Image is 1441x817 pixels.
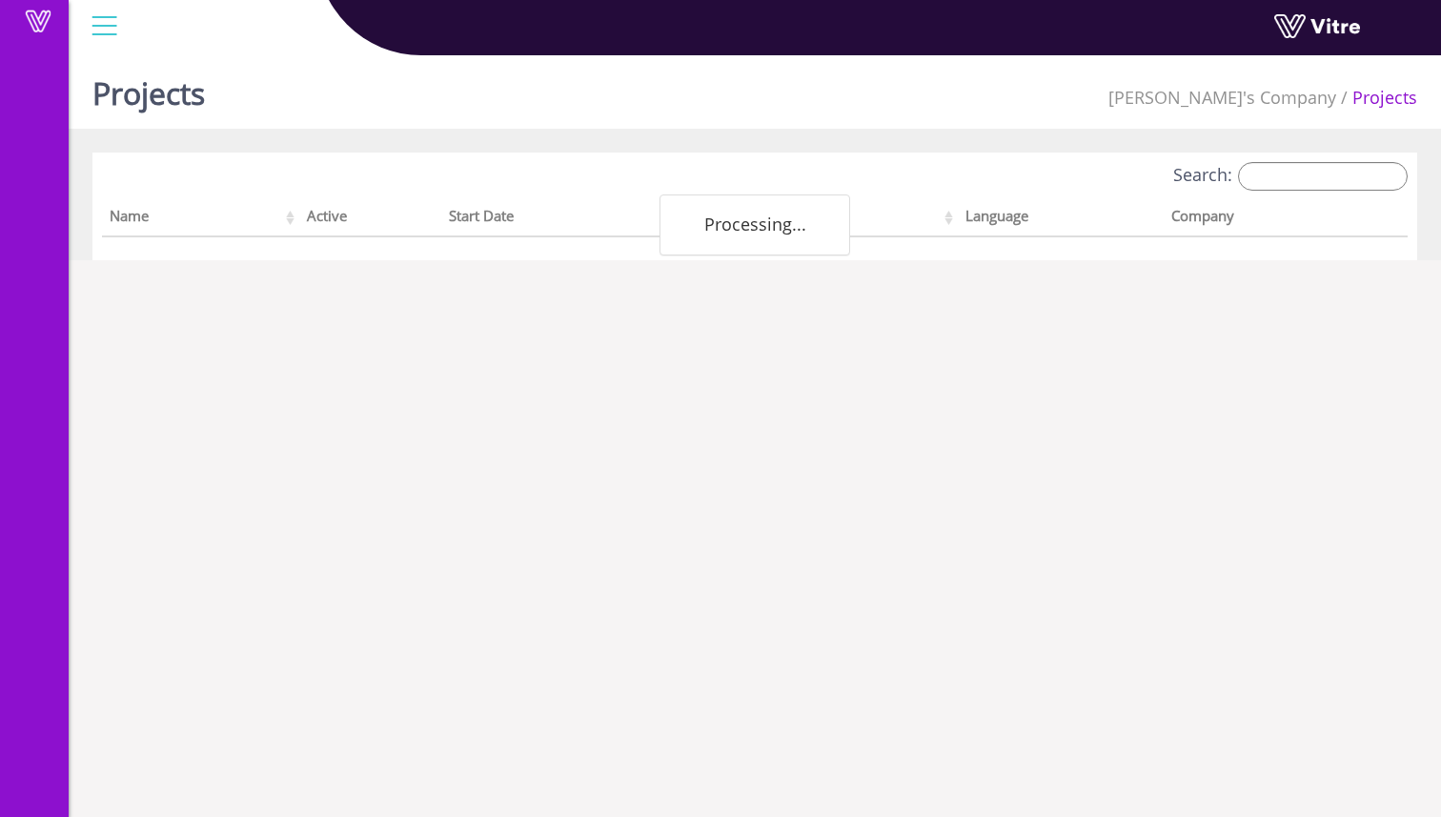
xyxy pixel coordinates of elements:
[1238,162,1408,191] input: Search:
[958,201,1165,237] th: Language
[92,48,205,129] h1: Projects
[102,201,299,237] th: Name
[1164,201,1368,237] th: Company
[1336,86,1417,111] li: Projects
[1108,86,1336,109] span: 411
[299,201,442,237] th: Active
[660,194,850,255] div: Processing...
[1173,162,1408,191] label: Search:
[441,201,707,237] th: Start Date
